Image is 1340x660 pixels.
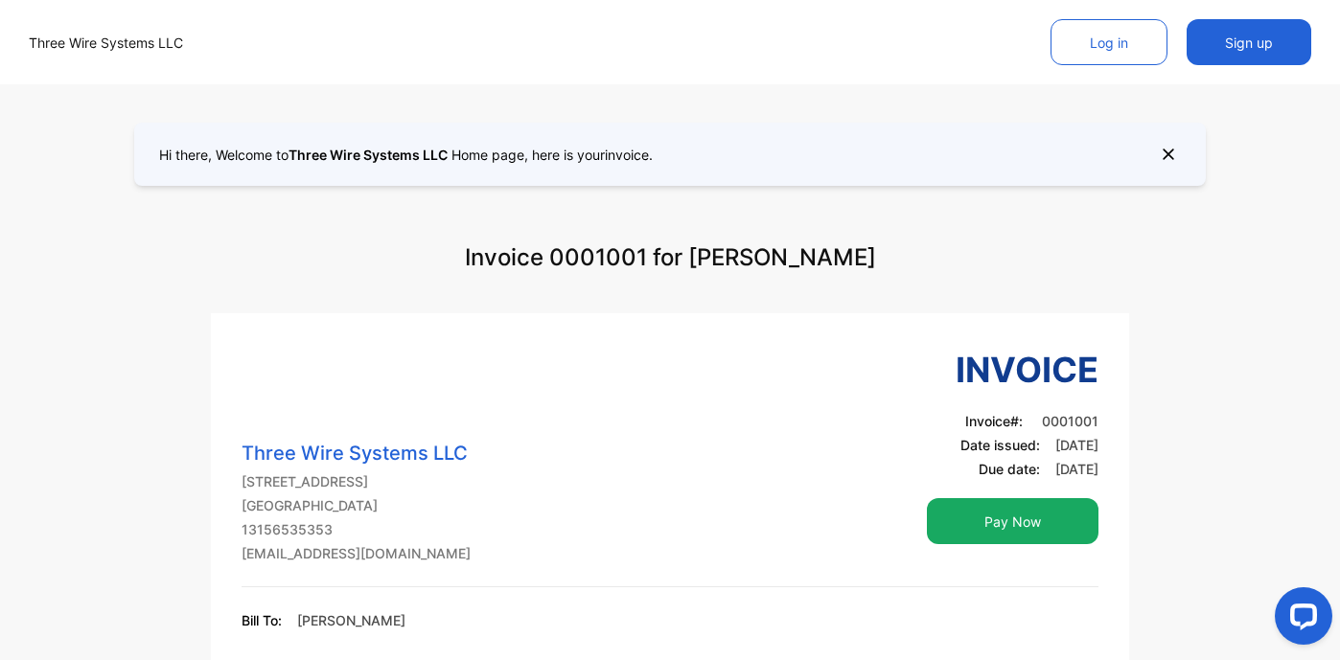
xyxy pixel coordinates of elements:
p: [EMAIL_ADDRESS][DOMAIN_NAME] [242,543,471,563]
p: Invoice 0001001 for [PERSON_NAME] [465,221,876,294]
p: Three Wire Systems LLC [242,439,471,467]
p: [STREET_ADDRESS] [242,471,471,491]
button: Sign up [1187,19,1311,65]
p: Hi there, Welcome to Home page, here is your invoice . [159,145,653,165]
p: Bill To: [242,610,282,630]
span: Date issued: [960,437,1040,453]
button: Pay Now [927,498,1098,544]
span: Three Wire Systems LLC [289,147,448,163]
p: 13156535353 [242,519,471,539]
button: Log in [1051,19,1167,65]
span: [DATE] [1055,437,1098,453]
span: 0001001 [1042,413,1098,429]
h3: Invoice [927,344,1098,396]
span: Invoice #: [965,413,1027,429]
span: Due date: [979,461,1040,477]
p: [GEOGRAPHIC_DATA] [242,495,471,515]
p: [PERSON_NAME] [297,610,405,630]
iframe: LiveChat chat widget [1259,580,1340,660]
p: Three Wire Systems LLC [29,33,183,53]
span: [DATE] [1055,461,1098,477]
